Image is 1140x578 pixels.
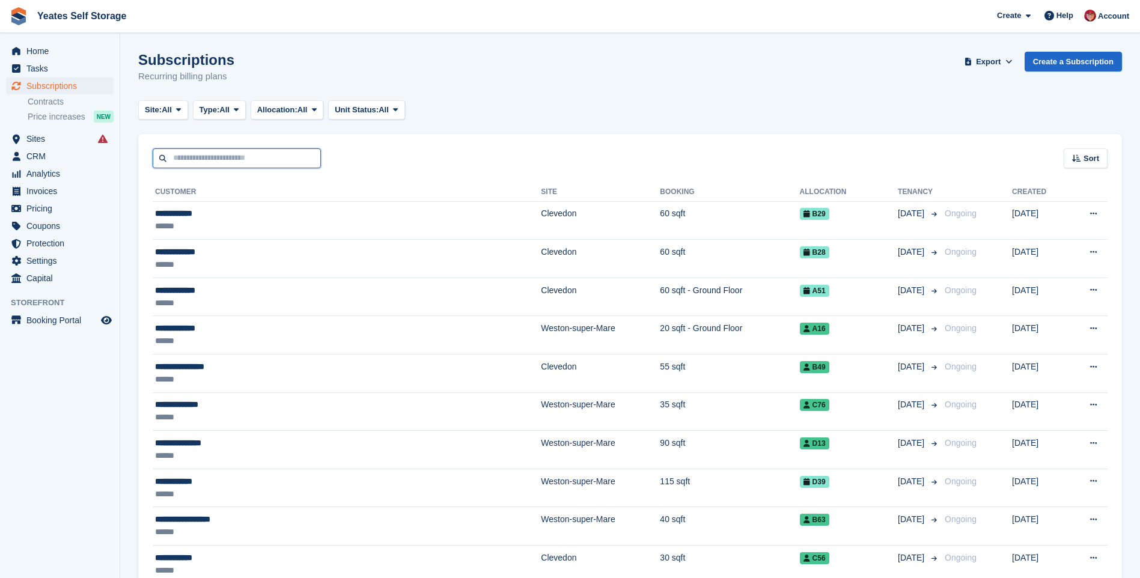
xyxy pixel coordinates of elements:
td: Weston-super-Mare [541,316,660,354]
h1: Subscriptions [138,52,234,68]
span: Coupons [26,218,99,234]
a: Yeates Self Storage [32,6,132,26]
span: C56 [800,552,829,564]
a: menu [6,60,114,77]
span: Ongoing [945,438,977,448]
button: Type: All [193,100,246,120]
a: menu [6,218,114,234]
span: Sort [1084,153,1099,165]
span: Ongoing [945,400,977,409]
td: Weston-super-Mare [541,431,660,469]
a: Price increases NEW [28,110,114,123]
th: Booking [660,183,799,202]
span: Site: [145,104,162,116]
td: 20 sqft - Ground Floor [660,316,799,354]
td: [DATE] [1012,469,1067,507]
a: Create a Subscription [1025,52,1122,71]
td: 60 sqft [660,201,799,240]
span: Subscriptions [26,78,99,94]
td: [DATE] [1012,354,1067,393]
td: 115 sqft [660,469,799,507]
td: 60 sqft [660,240,799,278]
span: [DATE] [898,475,927,488]
span: Booking Portal [26,312,99,329]
span: [DATE] [898,207,927,220]
td: 40 sqft [660,507,799,546]
a: Preview store [99,313,114,327]
th: Customer [153,183,541,202]
span: A16 [800,323,829,335]
span: Ongoing [945,285,977,295]
td: Clevedon [541,354,660,393]
span: Protection [26,235,99,252]
span: [DATE] [898,322,927,335]
a: menu [6,43,114,59]
a: Contracts [28,96,114,108]
th: Tenancy [898,183,940,202]
span: Ongoing [945,476,977,486]
td: Weston-super-Mare [541,469,660,507]
a: menu [6,183,114,199]
td: [DATE] [1012,431,1067,469]
span: B63 [800,514,829,526]
span: Tasks [26,60,99,77]
span: Allocation: [257,104,297,116]
td: Clevedon [541,240,660,278]
span: Help [1056,10,1073,22]
th: Allocation [800,183,898,202]
span: Export [976,56,1001,68]
td: Weston-super-Mare [541,392,660,431]
span: Ongoing [945,514,977,524]
span: [DATE] [898,284,927,297]
span: [DATE] [898,398,927,411]
span: Settings [26,252,99,269]
td: Weston-super-Mare [541,507,660,546]
button: Allocation: All [251,100,324,120]
a: menu [6,252,114,269]
a: menu [6,78,114,94]
a: menu [6,235,114,252]
span: B29 [800,208,829,220]
span: Home [26,43,99,59]
td: 60 sqft - Ground Floor [660,278,799,316]
td: [DATE] [1012,316,1067,354]
td: 35 sqft [660,392,799,431]
span: Capital [26,270,99,287]
span: [DATE] [898,360,927,373]
span: Account [1098,10,1129,22]
th: Created [1012,183,1067,202]
img: stora-icon-8386f47178a22dfd0bd8f6a31ec36ba5ce8667c1dd55bd0f319d3a0aa187defe.svg [10,7,28,25]
p: Recurring billing plans [138,70,234,84]
span: C76 [800,399,829,411]
td: Clevedon [541,201,660,240]
span: [DATE] [898,552,927,564]
td: [DATE] [1012,278,1067,316]
a: menu [6,200,114,217]
span: Create [997,10,1021,22]
button: Export [962,52,1015,71]
div: NEW [94,111,114,123]
a: menu [6,270,114,287]
span: CRM [26,148,99,165]
span: Pricing [26,200,99,217]
a: menu [6,165,114,182]
span: [DATE] [898,246,927,258]
a: menu [6,312,114,329]
span: A51 [800,285,829,297]
i: Smart entry sync failures have occurred [98,134,108,144]
span: Ongoing [945,362,977,371]
td: [DATE] [1012,507,1067,546]
span: Sites [26,130,99,147]
span: All [162,104,172,116]
span: [DATE] [898,513,927,526]
span: B28 [800,246,829,258]
img: Wendie Tanner [1084,10,1096,22]
span: [DATE] [898,437,927,449]
td: [DATE] [1012,392,1067,431]
td: [DATE] [1012,240,1067,278]
td: 90 sqft [660,431,799,469]
span: Ongoing [945,247,977,257]
th: Site [541,183,660,202]
span: Unit Status: [335,104,379,116]
td: 55 sqft [660,354,799,393]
